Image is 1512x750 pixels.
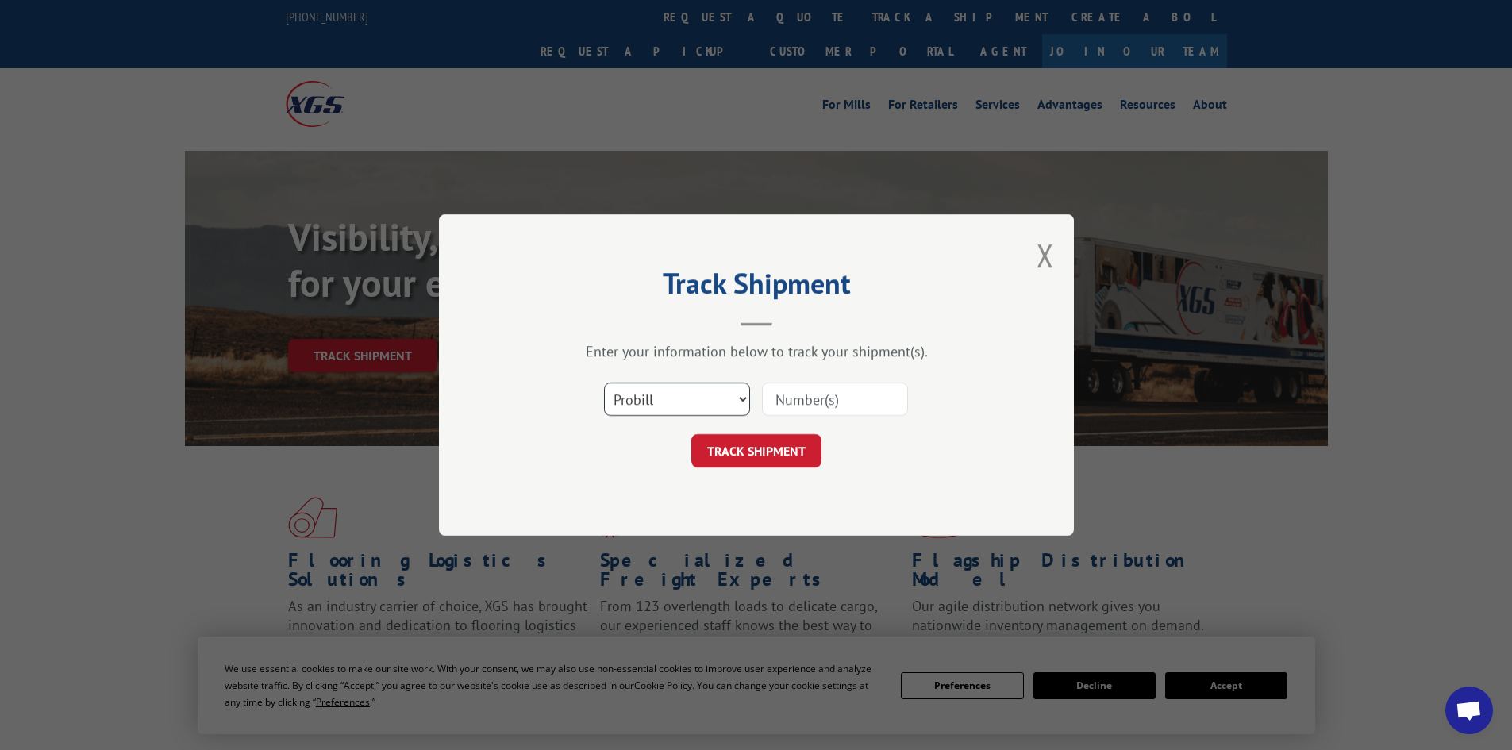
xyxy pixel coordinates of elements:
button: TRACK SHIPMENT [691,434,821,467]
div: Enter your information below to track your shipment(s). [518,342,995,360]
h2: Track Shipment [518,272,995,302]
input: Number(s) [762,383,908,416]
div: Open chat [1445,687,1493,734]
button: Close modal [1037,234,1054,276]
